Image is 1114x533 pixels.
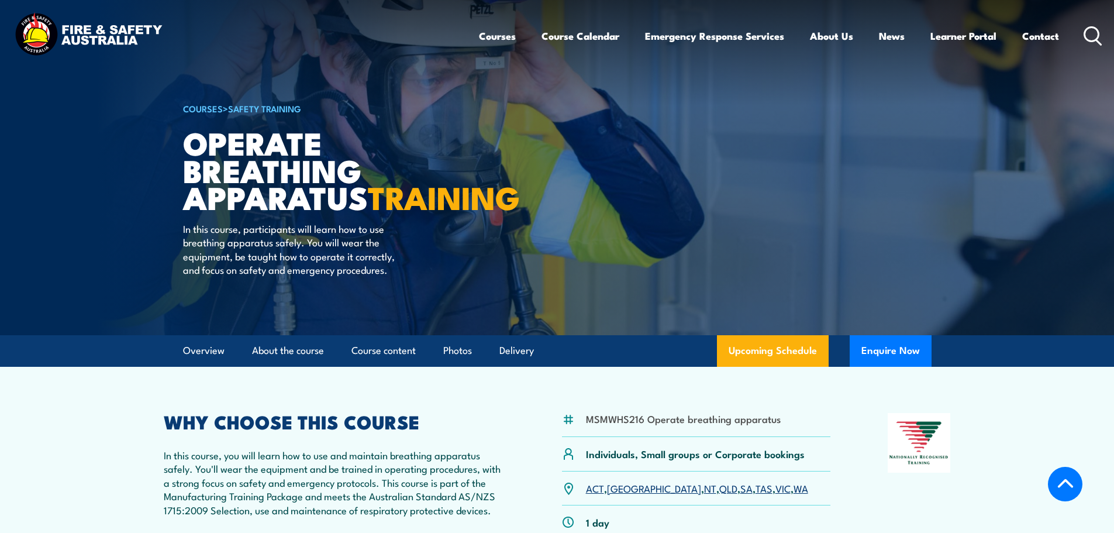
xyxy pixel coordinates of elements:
[351,335,416,366] a: Course content
[879,20,905,51] a: News
[164,448,505,517] p: In this course, you will learn how to use and maintain breathing apparatus safely. You'll wear th...
[443,335,472,366] a: Photos
[794,481,808,495] a: WA
[1022,20,1059,51] a: Contact
[252,335,324,366] a: About the course
[164,413,505,429] h2: WHY CHOOSE THIS COURSE
[775,481,791,495] a: VIC
[183,102,223,115] a: COURSES
[479,20,516,51] a: Courses
[645,20,784,51] a: Emergency Response Services
[586,412,781,425] li: MSMWHS216 Operate breathing apparatus
[183,335,225,366] a: Overview
[850,335,932,367] button: Enquire Now
[717,335,829,367] a: Upcoming Schedule
[542,20,619,51] a: Course Calendar
[368,172,520,221] strong: TRAINING
[586,447,805,460] p: Individuals, Small groups or Corporate bookings
[586,481,604,495] a: ACT
[740,481,753,495] a: SA
[183,222,396,277] p: In this course, participants will learn how to use breathing apparatus safely. You will wear the ...
[607,481,701,495] a: [GEOGRAPHIC_DATA]
[930,20,996,51] a: Learner Portal
[719,481,737,495] a: QLD
[888,413,951,473] img: Nationally Recognised Training logo.
[704,481,716,495] a: NT
[586,515,609,529] p: 1 day
[756,481,772,495] a: TAS
[499,335,534,366] a: Delivery
[183,129,472,211] h1: Operate Breathing Apparatus
[810,20,853,51] a: About Us
[183,101,472,115] h6: >
[228,102,301,115] a: Safety Training
[586,482,808,495] p: , , , , , , ,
